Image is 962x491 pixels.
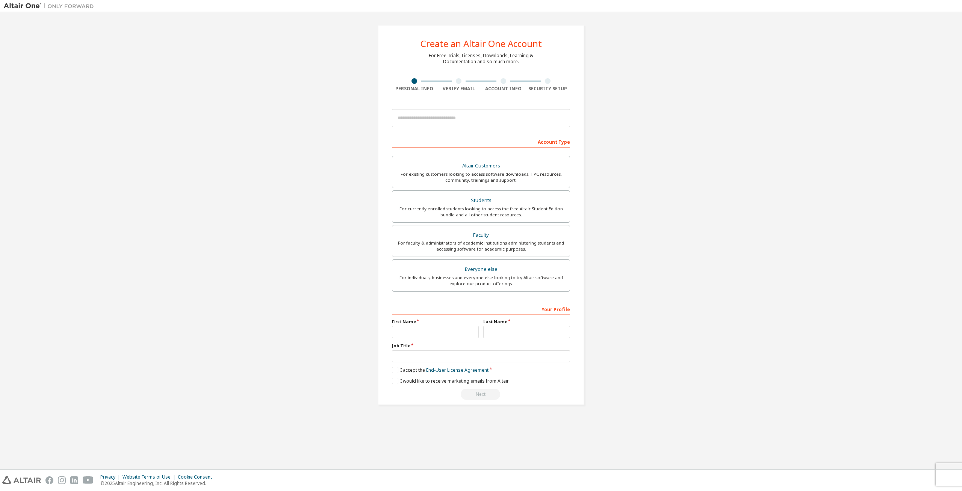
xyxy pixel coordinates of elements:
label: I accept the [392,367,489,373]
img: youtube.svg [83,476,94,484]
div: For existing customers looking to access software downloads, HPC resources, community, trainings ... [397,171,565,183]
div: Account Type [392,135,570,147]
div: Your Profile [392,303,570,315]
div: For currently enrolled students looking to access the free Altair Student Edition bundle and all ... [397,206,565,218]
div: For Free Trials, Licenses, Downloads, Learning & Documentation and so much more. [429,53,533,65]
div: Faculty [397,230,565,240]
div: Personal Info [392,86,437,92]
p: © 2025 Altair Engineering, Inc. All Rights Reserved. [100,480,216,486]
label: Last Name [483,319,570,325]
div: Altair Customers [397,161,565,171]
label: Job Title [392,343,570,349]
label: I would like to receive marketing emails from Altair [392,378,509,384]
div: Cookie Consent [178,474,216,480]
div: Account Info [481,86,526,92]
div: Students [397,195,565,206]
div: Create an Altair One Account [420,39,542,48]
img: instagram.svg [58,476,66,484]
img: Altair One [4,2,98,10]
div: Verify Email [437,86,481,92]
img: linkedin.svg [70,476,78,484]
div: Everyone else [397,264,565,275]
div: Security Setup [526,86,570,92]
label: First Name [392,319,479,325]
div: For individuals, businesses and everyone else looking to try Altair software and explore our prod... [397,275,565,287]
div: Read and acccept EULA to continue [392,389,570,400]
img: facebook.svg [45,476,53,484]
div: Privacy [100,474,123,480]
div: For faculty & administrators of academic institutions administering students and accessing softwa... [397,240,565,252]
a: End-User License Agreement [426,367,489,373]
img: altair_logo.svg [2,476,41,484]
div: Website Terms of Use [123,474,178,480]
